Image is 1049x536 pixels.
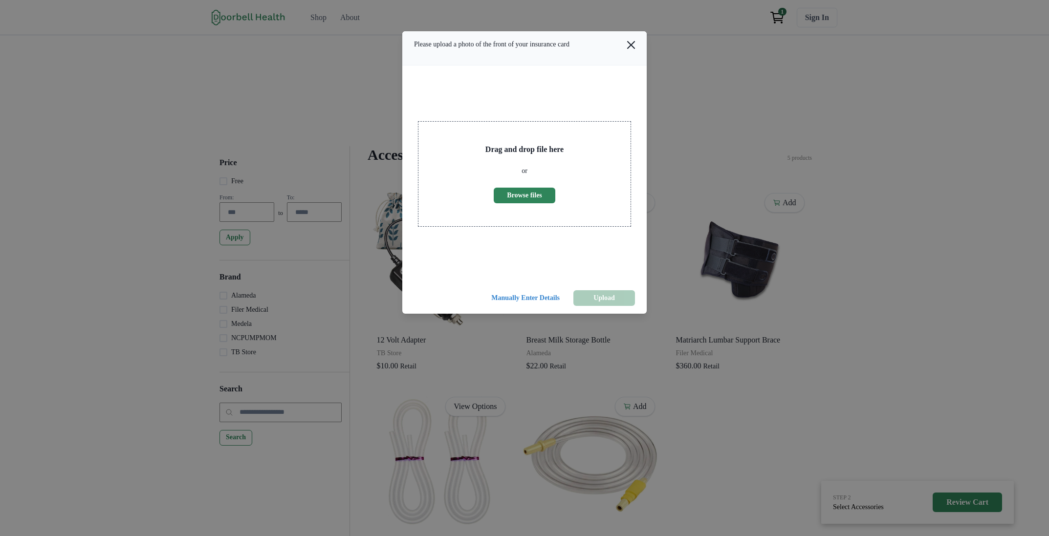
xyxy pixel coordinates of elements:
p: or [522,166,527,176]
button: Manually Enter Details [483,290,568,306]
button: Close [621,35,641,55]
h2: Drag and drop file here [485,145,564,154]
button: Browse files [494,188,555,203]
header: Please upload a photo of the front of your insurance card [402,31,647,65]
button: Upload [573,290,635,306]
